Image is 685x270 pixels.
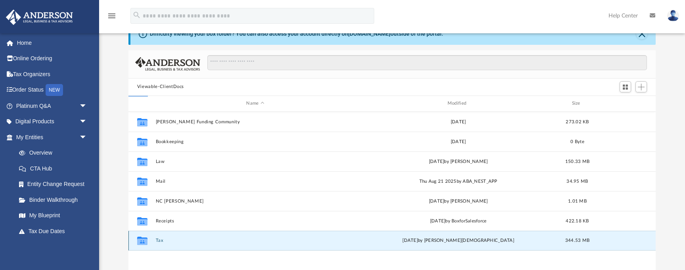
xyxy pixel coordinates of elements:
a: [DOMAIN_NAME] [348,31,390,37]
button: Viewable-ClientDocs [137,83,184,90]
a: Tax Organizers [6,66,99,82]
img: Anderson Advisors Platinum Portal [4,10,75,25]
div: Name [155,100,355,107]
img: User Pic [667,10,679,21]
a: My Anderson Teamarrow_drop_down [6,239,95,255]
button: Law [155,159,355,164]
div: [DATE] by [PERSON_NAME] [358,158,558,165]
div: [DATE] [358,138,558,145]
input: Search files and folders [207,55,647,70]
button: Receipts [155,218,355,224]
div: [DATE] by [PERSON_NAME][DEMOGRAPHIC_DATA] [358,237,558,244]
a: Binder Walkthrough [11,192,99,208]
a: Entity Change Request [11,176,99,192]
div: Size [561,100,593,107]
span: arrow_drop_down [79,129,95,146]
div: [DATE] by [PERSON_NAME] [358,197,558,205]
a: My Entitiesarrow_drop_down [6,129,99,145]
div: Difficulty viewing your box folder? You can also access your account directly on outside of the p... [150,30,443,38]
a: Digital Productsarrow_drop_down [6,114,99,130]
a: Order StatusNEW [6,82,99,98]
span: 273.02 KB [566,119,589,124]
div: [DATE] [358,118,558,125]
span: 422.18 KB [566,218,589,223]
button: Tax [155,238,355,243]
a: Home [6,35,99,51]
button: Mail [155,179,355,184]
button: Add [635,81,647,92]
div: NEW [46,84,63,96]
div: id [132,100,152,107]
a: menu [107,15,117,21]
span: 1.01 MB [568,199,587,203]
a: Platinum Q&Aarrow_drop_down [6,98,99,114]
span: arrow_drop_down [79,98,95,114]
span: 34.95 MB [566,179,588,183]
span: arrow_drop_down [79,239,95,255]
i: menu [107,11,117,21]
span: 0 Byte [570,139,584,144]
a: CTA Hub [11,161,99,176]
span: 150.33 MB [565,159,589,163]
span: arrow_drop_down [79,114,95,130]
button: Bookkeeping [155,139,355,144]
div: id [597,100,652,107]
a: Tax Due Dates [11,223,99,239]
button: Switch to Grid View [620,81,631,92]
button: NC [PERSON_NAME] [155,199,355,204]
div: [DATE] by BoxforSalesforce [358,217,558,224]
button: [PERSON_NAME] Funding Community [155,119,355,124]
a: Overview [11,145,99,161]
i: search [132,11,141,19]
div: Modified [358,100,558,107]
button: Close [636,28,647,39]
a: My Blueprint [11,208,95,224]
div: Thu Aug 21 2025 by ABA_NEST_APP [358,178,558,185]
a: Online Ordering [6,51,99,67]
span: 344.53 MB [565,238,589,243]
